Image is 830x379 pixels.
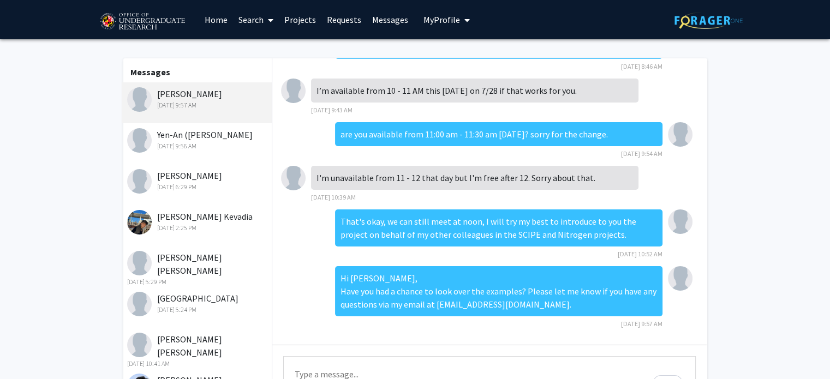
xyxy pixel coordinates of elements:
[335,209,662,246] div: That's okay, we can still meet at noon, I will try my best to introduce to you the project on beh...
[127,87,270,110] div: [PERSON_NAME]
[367,1,414,39] a: Messages
[127,292,270,315] div: [GEOGRAPHIC_DATA]
[668,209,692,234] img: Dong Liang
[311,166,638,190] div: I'm unavailable from 11 - 12 that day but I'm free after 12. Sorry about that.
[279,1,321,39] a: Projects
[127,87,152,112] img: Reni Kaza
[674,12,743,29] img: ForagerOne Logo
[668,122,692,147] img: Dong Liang
[233,1,279,39] a: Search
[423,14,460,25] span: My Profile
[311,193,356,201] span: [DATE] 10:39 AM
[127,141,270,151] div: [DATE] 9:56 AM
[130,67,170,77] b: Messages
[311,79,638,103] div: I’m available from 10 - 11 AM this [DATE] on 7/28 if that works for you.
[96,8,188,35] img: University of Maryland Logo
[127,277,270,287] div: [DATE] 5:29 PM
[127,305,270,315] div: [DATE] 5:24 PM
[127,223,270,233] div: [DATE] 2:25 PM
[311,106,353,114] span: [DATE] 9:43 AM
[127,128,152,153] img: Yen-An (Andrew) Lu
[127,333,152,357] img: Chandana charitha Peddinti
[127,182,270,192] div: [DATE] 6:29 PM
[335,122,662,146] div: are you available from 11:00 am - 11:30 am [DATE]? sorry for the change.
[127,292,152,316] img: Somy Park
[127,169,152,194] img: Deeksha Ramakrishna
[127,333,270,369] div: [PERSON_NAME] [PERSON_NAME]
[281,166,306,190] img: Reni Kaza
[618,250,662,258] span: [DATE] 10:52 AM
[281,79,306,103] img: Reni Kaza
[127,251,270,287] div: [PERSON_NAME] [PERSON_NAME]
[335,266,662,316] div: Hi [PERSON_NAME], Have you had a chance to look over the examples? Please let me know if you have...
[127,210,152,234] img: Hetansh Kevadia
[621,62,662,70] span: [DATE] 8:46 AM
[8,330,46,371] iframe: Chat
[199,1,233,39] a: Home
[621,149,662,158] span: [DATE] 9:54 AM
[127,100,270,110] div: [DATE] 9:57 AM
[621,320,662,328] span: [DATE] 9:57 AM
[127,359,270,369] div: [DATE] 10:41 AM
[127,169,270,192] div: [PERSON_NAME]
[127,251,152,275] img: Sumanth Reddy Koppula
[127,128,270,151] div: Yen-An ([PERSON_NAME]
[321,1,367,39] a: Requests
[668,266,692,291] img: Dong Liang
[127,210,270,233] div: [PERSON_NAME] Kevadia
